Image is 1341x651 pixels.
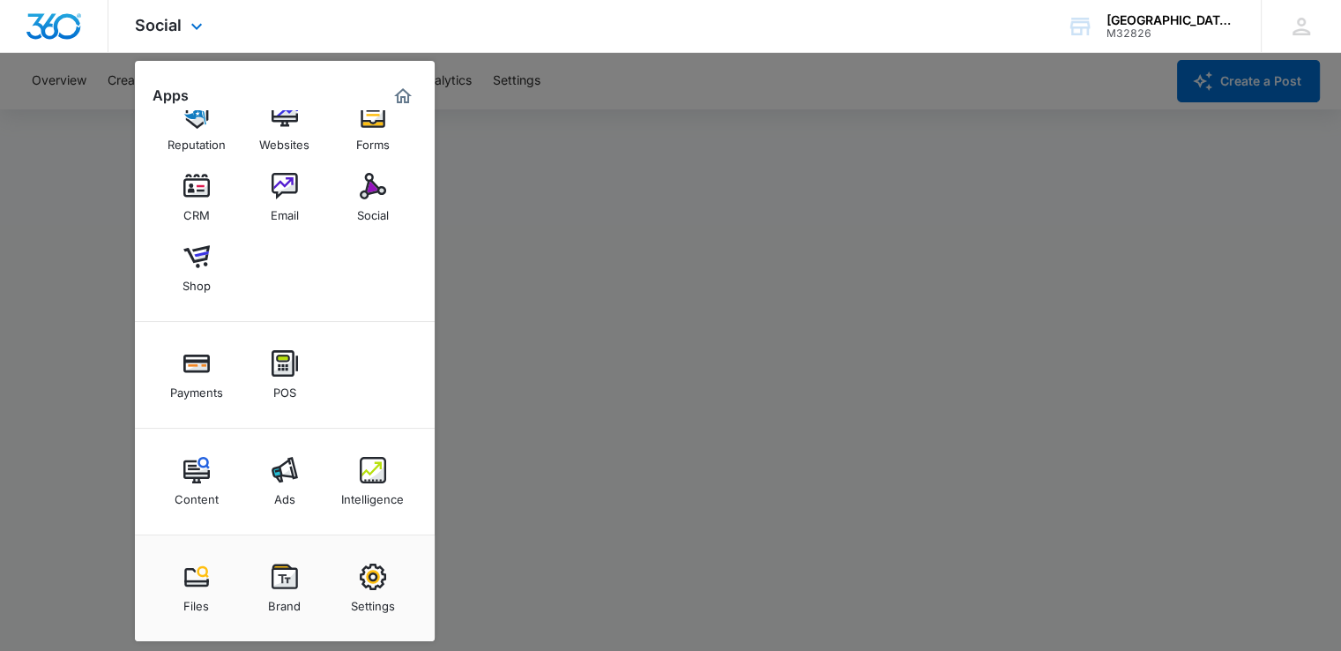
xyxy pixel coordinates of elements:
[163,555,230,622] a: Files
[135,16,182,34] span: Social
[251,341,318,408] a: POS
[1106,13,1235,27] div: account name
[274,483,295,506] div: Ads
[251,448,318,515] a: Ads
[357,199,389,222] div: Social
[163,341,230,408] a: Payments
[153,87,189,104] h2: Apps
[251,555,318,622] a: Brand
[259,129,309,152] div: Websites
[175,483,219,506] div: Content
[163,164,230,231] a: CRM
[1106,27,1235,40] div: account id
[251,94,318,161] a: Websites
[339,448,406,515] a: Intelligence
[163,448,230,515] a: Content
[341,483,404,506] div: Intelligence
[351,590,395,613] div: Settings
[170,377,223,400] div: Payments
[273,377,296,400] div: POS
[339,555,406,622] a: Settings
[163,235,230,302] a: Shop
[183,199,210,222] div: CRM
[251,164,318,231] a: Email
[268,590,301,613] div: Brand
[339,164,406,231] a: Social
[183,270,211,293] div: Shop
[183,590,209,613] div: Files
[168,129,226,152] div: Reputation
[339,94,406,161] a: Forms
[356,129,390,152] div: Forms
[271,199,299,222] div: Email
[389,82,417,110] a: Marketing 360® Dashboard
[163,94,230,161] a: Reputation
